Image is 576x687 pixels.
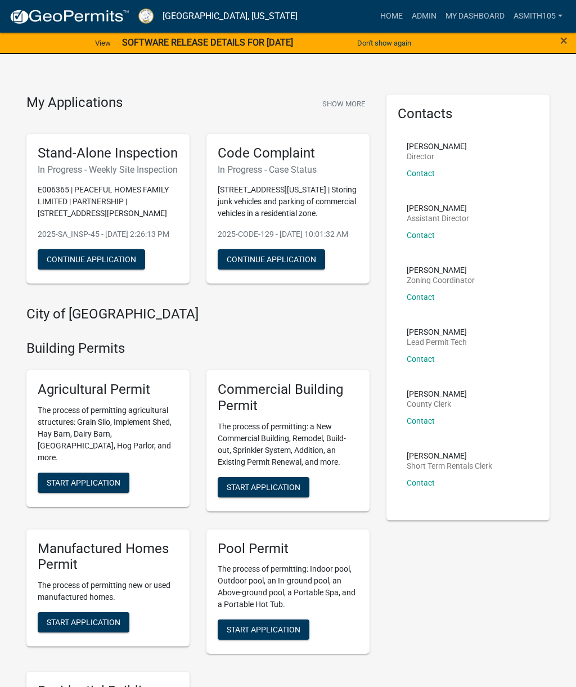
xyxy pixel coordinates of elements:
h5: Contacts [398,106,538,122]
a: asmith105 [509,6,567,27]
a: My Dashboard [441,6,509,27]
button: Don't show again [353,34,416,52]
p: [PERSON_NAME] [407,266,475,274]
p: E006365 | PEACEFUL HOMES FAMILY LIMITED | PARTNERSHIP | [STREET_ADDRESS][PERSON_NAME] [38,184,178,219]
a: Contact [407,354,435,363]
button: Start Application [38,473,129,493]
p: [PERSON_NAME] [407,142,467,150]
a: Contact [407,231,435,240]
p: Director [407,152,467,160]
a: Home [376,6,407,27]
button: Continue Application [38,249,145,270]
img: Putnam County, Georgia [138,8,154,24]
p: Lead Permit Tech [407,338,467,346]
strong: SOFTWARE RELEASE DETAILS FOR [DATE] [122,37,293,48]
p: The process of permitting new or used manufactured homes. [38,580,178,603]
a: Contact [407,416,435,425]
h4: Building Permits [26,340,370,357]
p: [PERSON_NAME] [407,328,467,336]
span: Start Application [227,625,300,634]
p: [STREET_ADDRESS][US_STATE] | Storing junk vehicles and parking of commercial vehicles in a reside... [218,184,358,219]
span: × [560,33,568,48]
h5: Pool Permit [218,541,358,557]
h4: My Applications [26,95,123,111]
h5: Agricultural Permit [38,381,178,398]
span: Start Application [227,482,300,491]
p: [PERSON_NAME] [407,204,469,212]
h6: In Progress - Weekly Site Inspection [38,164,178,175]
button: Start Application [218,619,309,640]
p: Assistant Director [407,214,469,222]
p: The process of permitting: a New Commercial Building, Remodel, Build-out, Sprinkler System, Addit... [218,421,358,468]
button: Start Application [38,612,129,632]
a: [GEOGRAPHIC_DATA], [US_STATE] [163,7,298,26]
a: Admin [407,6,441,27]
a: Contact [407,169,435,178]
button: Start Application [218,477,309,497]
p: The process of permitting: Indoor pool, Outdoor pool, an In-ground pool, an Above-ground pool, a ... [218,563,358,610]
h5: Commercial Building Permit [218,381,358,414]
span: Start Application [47,618,120,627]
button: Continue Application [218,249,325,270]
p: [PERSON_NAME] [407,452,492,460]
button: Close [560,34,568,47]
p: County Clerk [407,400,467,408]
p: Zoning Coordinator [407,276,475,284]
a: View [91,34,115,52]
span: Start Application [47,478,120,487]
h5: Manufactured Homes Permit [38,541,178,573]
h6: In Progress - Case Status [218,164,358,175]
p: [PERSON_NAME] [407,390,467,398]
h4: City of [GEOGRAPHIC_DATA] [26,306,370,322]
a: Contact [407,478,435,487]
h5: Code Complaint [218,145,358,161]
p: 2025-CODE-129 - [DATE] 10:01:32 AM [218,228,358,240]
a: Contact [407,293,435,302]
p: Short Term Rentals Clerk [407,462,492,470]
button: Show More [318,95,370,113]
p: 2025-SA_INSP-45 - [DATE] 2:26:13 PM [38,228,178,240]
p: The process of permitting agricultural structures: Grain Silo, Implement Shed, Hay Barn, Dairy Ba... [38,405,178,464]
h5: Stand-Alone Inspection [38,145,178,161]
